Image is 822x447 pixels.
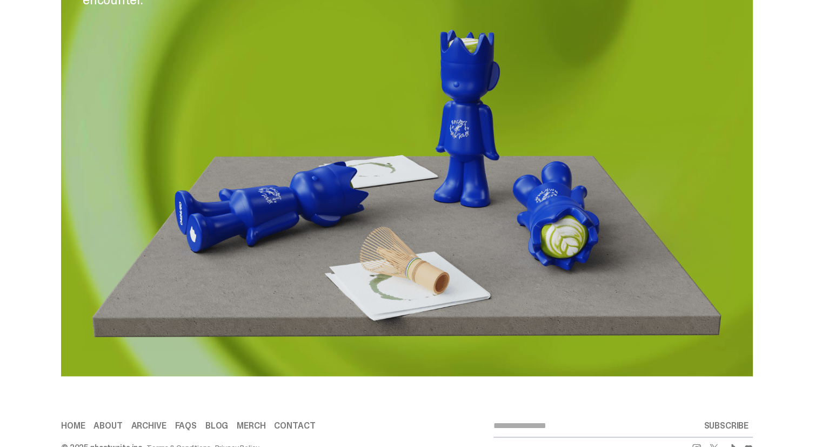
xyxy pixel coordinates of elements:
a: FAQs [175,422,196,430]
a: Home [61,422,85,430]
a: Archive [131,422,166,430]
a: Merch [237,422,265,430]
a: Blog [205,422,228,430]
a: Contact [274,422,315,430]
a: About [93,422,122,430]
button: SUBSCRIBE [699,415,753,437]
img: ghost story image [83,24,731,350]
